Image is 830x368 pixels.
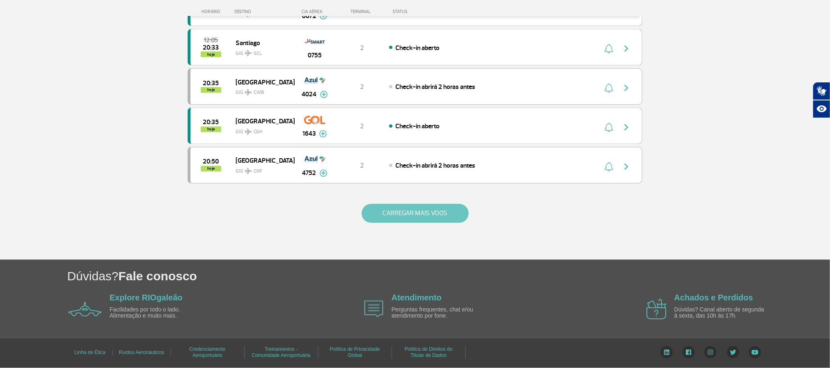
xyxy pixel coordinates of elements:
[201,87,221,93] span: hoje
[204,37,218,43] span: 2025-08-27 12:05:00
[67,268,830,285] h1: Dúvidas?
[621,44,631,54] img: seta-direita-painel-voo.svg
[360,162,364,170] span: 2
[605,162,613,172] img: sino-painel-voo.svg
[405,344,453,361] a: Política de Direitos do Titular de Dados
[236,116,288,127] span: [GEOGRAPHIC_DATA]
[294,9,335,14] div: CIA AÉREA
[236,124,288,136] span: GIG
[203,159,219,165] span: 2025-08-27 20:50:00
[203,80,219,86] span: 2025-08-27 20:35:00
[245,50,252,57] img: destiny_airplane.svg
[236,37,288,48] span: Santiago
[362,204,469,223] button: CARREGAR MAIS VOOS
[254,168,262,175] span: CNF
[395,83,475,91] span: Check-in abrirá 2 horas antes
[727,346,739,359] img: Twitter
[302,90,317,100] span: 4024
[388,9,455,14] div: STATUS
[605,83,613,93] img: sino-painel-voo.svg
[245,89,252,96] img: destiny_airplane.svg
[674,307,769,320] p: Dúvidas? Canal aberto de segunda à sexta, das 10h às 17h.
[646,299,667,320] img: airplane icon
[189,344,225,361] a: Credenciamento Aeroportuário
[813,82,830,118] div: Plugin de acessibilidade da Hand Talk.
[683,346,695,359] img: Facebook
[395,44,440,52] span: Check-in aberto
[110,293,183,302] a: Explore RIOgaleão
[236,85,288,97] span: GIG
[308,50,322,60] span: 0755
[360,83,364,91] span: 2
[236,77,288,87] span: [GEOGRAPHIC_DATA]
[74,347,105,359] a: Linha de Ética
[201,127,221,132] span: hoje
[395,123,440,131] span: Check-in aberto
[252,344,311,361] a: Treinamentos - Comunidade Aeroportuária
[320,91,328,98] img: mais-info-painel-voo.svg
[245,168,252,175] img: destiny_airplane.svg
[360,44,364,52] span: 2
[360,123,364,131] span: 2
[319,130,327,138] img: mais-info-painel-voo.svg
[813,100,830,118] button: Abrir recursos assistivos.
[605,123,613,132] img: sino-painel-voo.svg
[68,302,102,317] img: airplane icon
[813,82,830,100] button: Abrir tradutor de língua de sinais.
[110,307,204,320] p: Facilidades por todo o lado. Alimentação e muito mais.
[674,293,753,302] a: Achados e Perdidos
[704,346,717,359] img: Instagram
[302,129,316,139] span: 1643
[201,52,221,57] span: hoje
[395,162,475,170] span: Check-in abrirá 2 horas antes
[335,9,388,14] div: TERMINAL
[235,9,295,14] div: DESTINO
[203,45,219,50] span: 2025-08-27 20:33:00
[254,89,264,97] span: CWB
[330,344,380,361] a: Política de Privacidade Global
[302,168,316,178] span: 4752
[749,346,761,359] img: YouTube
[660,346,673,359] img: LinkedIn
[392,307,486,320] p: Perguntas frequentes, chat e/ou atendimento por fone.
[605,44,613,54] img: sino-painel-voo.svg
[245,129,252,135] img: destiny_airplane.svg
[119,347,164,359] a: Ruídos Aeronáuticos
[392,293,442,302] a: Atendimento
[118,270,197,283] span: Fale conosco
[364,301,383,318] img: airplane icon
[236,164,288,175] span: GIG
[621,123,631,132] img: seta-direita-painel-voo.svg
[621,162,631,172] img: seta-direita-painel-voo.svg
[201,166,221,172] span: hoje
[190,9,235,14] div: HORÁRIO
[254,129,263,136] span: CGH
[621,83,631,93] img: seta-direita-painel-voo.svg
[203,120,219,125] span: 2025-08-27 20:35:00
[236,155,288,166] span: [GEOGRAPHIC_DATA]
[254,50,262,57] span: SCL
[320,170,327,177] img: mais-info-painel-voo.svg
[236,45,288,57] span: GIG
